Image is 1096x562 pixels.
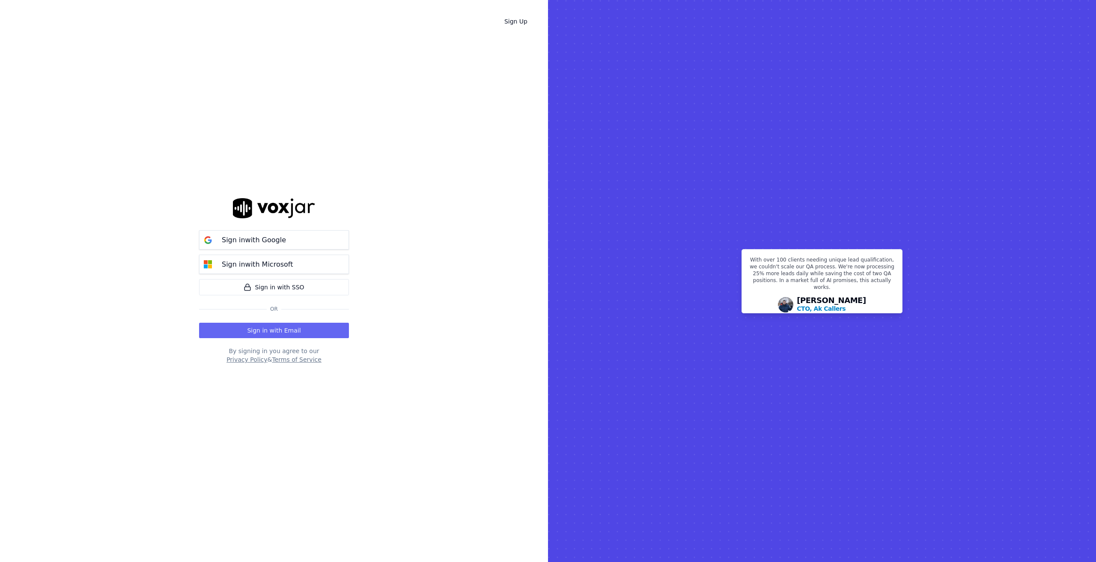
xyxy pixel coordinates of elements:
img: google Sign in button [200,232,217,249]
p: Sign in with Google [222,235,286,245]
button: Sign in with Email [199,323,349,338]
button: Terms of Service [272,355,321,364]
p: Sign in with Microsoft [222,259,293,270]
span: Or [267,306,281,312]
img: microsoft Sign in button [200,256,217,273]
p: With over 100 clients needing unique lead qualification, we couldn't scale our QA process. We're ... [747,256,897,294]
div: By signing in you agree to our & [199,347,349,364]
img: logo [233,198,315,218]
button: Privacy Policy [226,355,267,364]
a: Sign Up [497,14,534,29]
p: CTO, Ak Callers [797,304,846,313]
button: Sign inwith Google [199,230,349,250]
button: Sign inwith Microsoft [199,255,349,274]
a: Sign in with SSO [199,279,349,295]
img: Avatar [778,297,793,312]
div: [PERSON_NAME] [797,297,866,313]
